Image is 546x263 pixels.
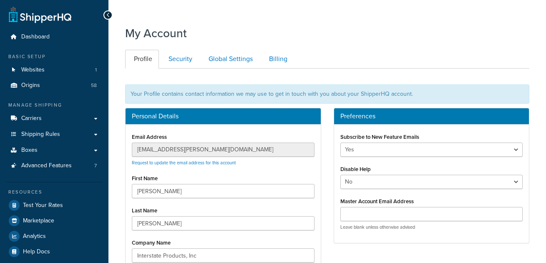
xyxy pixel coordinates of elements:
[6,29,102,45] a: Dashboard
[94,162,97,169] span: 7
[132,240,171,246] label: Company Name
[21,147,38,154] span: Boxes
[6,62,102,78] li: Websites
[340,198,414,204] label: Master Account Email Address
[23,233,46,240] span: Analytics
[23,202,63,209] span: Test Your Rates
[132,134,167,140] label: Email Address
[6,62,102,78] a: Websites 1
[6,244,102,259] a: Help Docs
[6,111,102,126] a: Carriers
[91,82,97,89] span: 58
[260,50,294,69] a: Billing
[23,217,54,225] span: Marketplace
[21,131,60,138] span: Shipping Rules
[6,189,102,196] div: Resources
[21,66,45,74] span: Websites
[6,78,102,93] a: Origins 58
[6,53,102,60] div: Basic Setup
[125,84,529,104] div: Your Profile contains contact information we may use to get in touch with you about your ShipperH...
[6,127,102,142] a: Shipping Rules
[21,115,42,122] span: Carriers
[6,143,102,158] a: Boxes
[125,25,187,41] h1: My Account
[95,66,97,74] span: 1
[340,166,371,172] label: Disable Help
[6,229,102,244] a: Analytics
[125,50,159,69] a: Profile
[21,33,50,41] span: Dashboard
[6,213,102,228] a: Marketplace
[21,162,72,169] span: Advanced Features
[340,112,523,120] h3: Preferences
[6,198,102,213] a: Test Your Rates
[6,158,102,174] a: Advanced Features 7
[6,102,102,109] div: Manage Shipping
[132,175,158,181] label: First Name
[132,159,236,166] a: Request to update the email address for this account
[340,134,419,140] label: Subscribe to New Feature Emails
[132,112,315,120] h3: Personal Details
[6,158,102,174] li: Advanced Features
[6,78,102,93] li: Origins
[160,50,199,69] a: Security
[340,224,523,230] p: Leave blank unless otherwise advised
[200,50,259,69] a: Global Settings
[23,248,50,255] span: Help Docs
[9,6,71,23] a: ShipperHQ Home
[21,82,40,89] span: Origins
[132,207,157,214] label: Last Name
